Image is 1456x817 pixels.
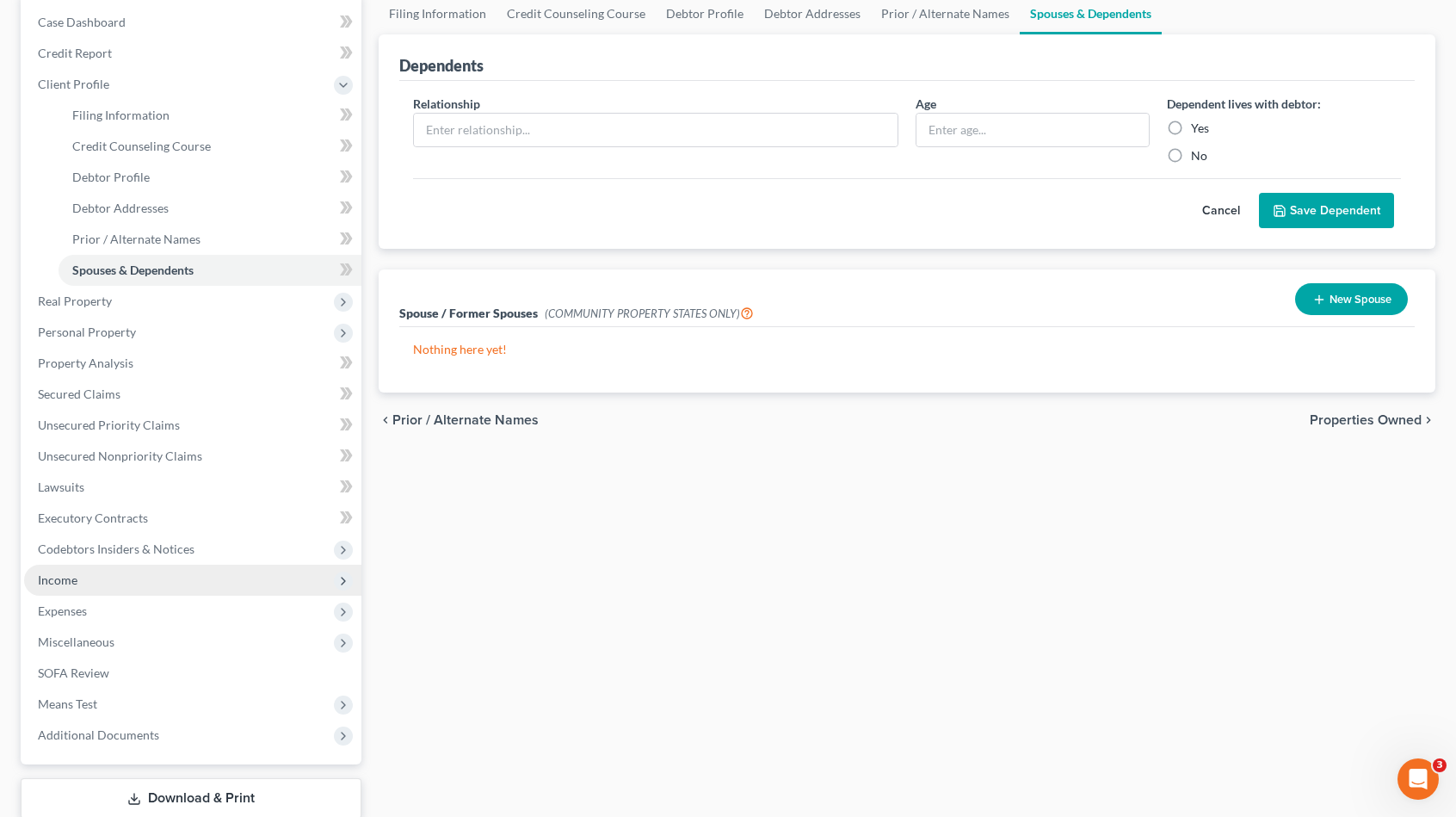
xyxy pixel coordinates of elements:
[38,727,159,742] span: Additional Documents
[414,114,898,146] input: Enter relationship...
[1310,413,1435,427] button: Properties Owned chevron_right
[379,413,392,427] i: chevron_left
[24,658,361,689] a: SOFA Review
[38,15,126,29] span: Case Dashboard
[72,139,211,153] span: Credit Counseling Course
[72,263,194,277] span: Spouses & Dependents
[1310,413,1422,427] span: Properties Owned
[38,387,120,401] span: Secured Claims
[1259,193,1394,229] button: Save Dependent
[24,503,361,534] a: Executory Contracts
[72,201,169,215] span: Debtor Addresses
[59,255,361,286] a: Spouses & Dependents
[38,696,97,711] span: Means Test
[916,95,936,113] label: Age
[1167,95,1321,113] label: Dependent lives with debtor:
[24,410,361,441] a: Unsecured Priority Claims
[24,7,361,38] a: Case Dashboard
[1183,194,1259,228] button: Cancel
[38,449,202,463] span: Unsecured Nonpriority Claims
[24,38,361,69] a: Credit Report
[1397,758,1439,800] iframe: Intercom live chat
[413,341,1401,358] p: Nothing here yet!
[59,193,361,224] a: Debtor Addresses
[38,480,84,494] span: Lawsuits
[38,325,136,339] span: Personal Property
[59,224,361,255] a: Prior / Alternate Names
[399,306,538,320] span: Spouse / Former Spouses
[38,356,133,370] span: Property Analysis
[399,55,484,76] div: Dependents
[59,100,361,131] a: Filing Information
[392,413,539,427] span: Prior / Alternate Names
[38,511,148,525] span: Executory Contracts
[72,170,150,184] span: Debtor Profile
[24,379,361,410] a: Secured Claims
[38,46,112,60] span: Credit Report
[38,542,194,556] span: Codebtors Insiders & Notices
[38,418,180,432] span: Unsecured Priority Claims
[72,108,170,122] span: Filing Information
[59,131,361,162] a: Credit Counseling Course
[379,413,539,427] button: chevron_left Prior / Alternate Names
[24,472,361,503] a: Lawsuits
[1191,120,1209,137] label: Yes
[38,665,109,680] span: SOFA Review
[72,232,201,246] span: Prior / Alternate Names
[38,634,114,649] span: Miscellaneous
[38,603,87,618] span: Expenses
[24,441,361,472] a: Unsecured Nonpriority Claims
[545,306,754,320] span: (COMMUNITY PROPERTY STATES ONLY)
[38,573,77,587] span: Income
[1295,283,1408,315] button: New Spouse
[1191,147,1207,164] label: No
[59,162,361,193] a: Debtor Profile
[916,114,1149,146] input: Enter age...
[1433,758,1447,772] span: 3
[24,348,361,379] a: Property Analysis
[1422,413,1435,427] i: chevron_right
[38,294,112,308] span: Real Property
[413,96,480,111] span: Relationship
[38,77,109,91] span: Client Profile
